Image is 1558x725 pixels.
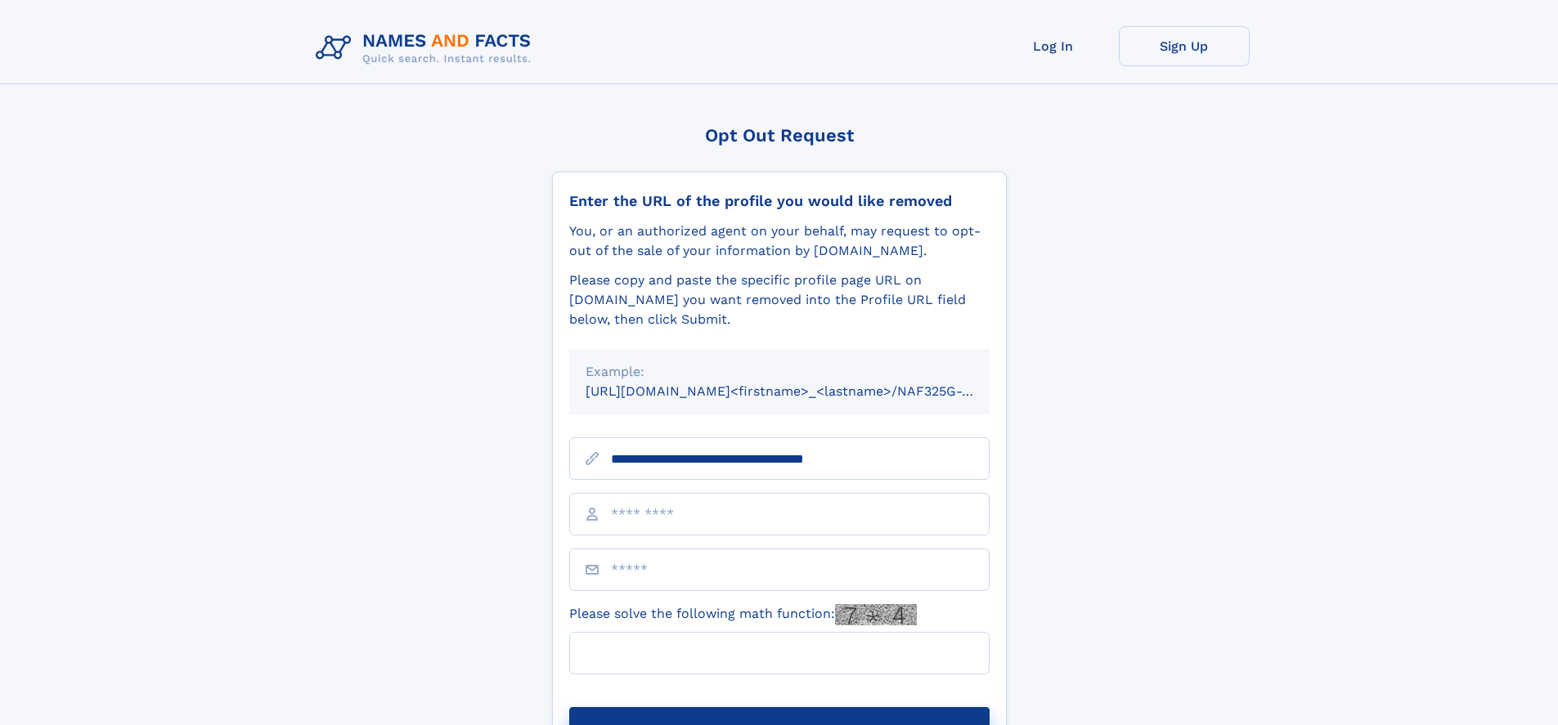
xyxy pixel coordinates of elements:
div: You, or an authorized agent on your behalf, may request to opt-out of the sale of your informatio... [569,222,990,261]
a: Log In [988,26,1119,66]
label: Please solve the following math function: [569,604,917,625]
div: Please copy and paste the specific profile page URL on [DOMAIN_NAME] you want removed into the Pr... [569,271,990,329]
div: Opt Out Request [552,125,1007,145]
div: Example: [586,362,973,382]
img: Logo Names and Facts [309,26,545,70]
small: [URL][DOMAIN_NAME]<firstname>_<lastname>/NAF325G-xxxxxxxx [586,383,1021,399]
div: Enter the URL of the profile you would like removed [569,192,990,210]
a: Sign Up [1119,26,1250,66]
